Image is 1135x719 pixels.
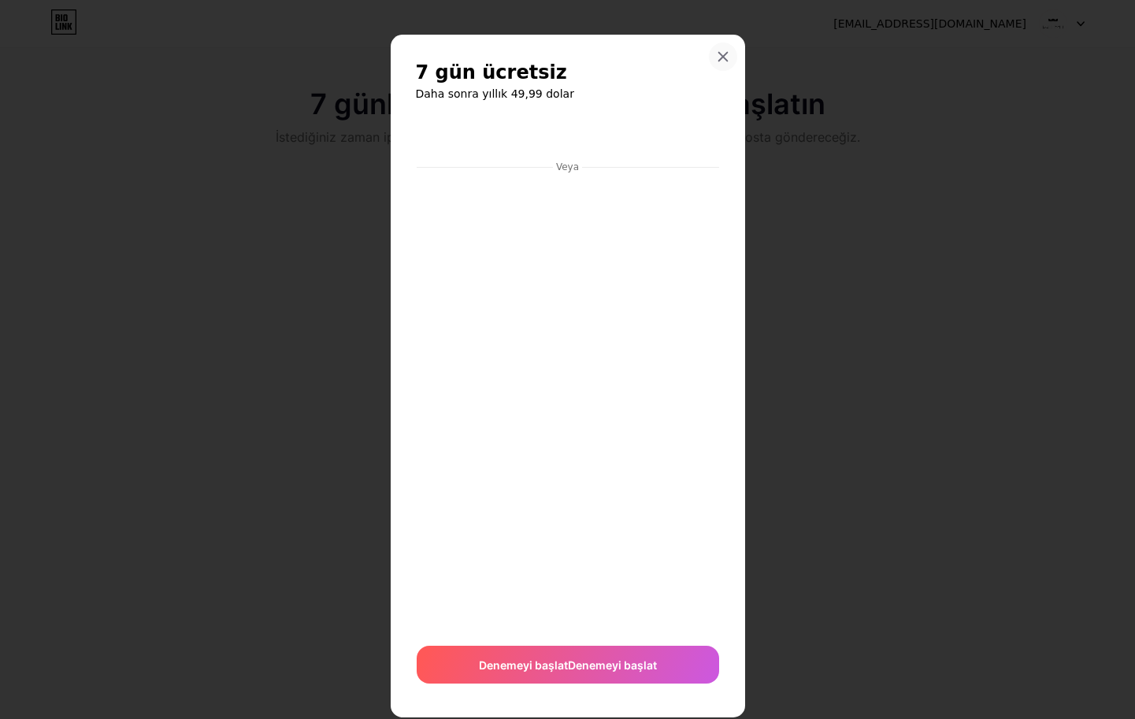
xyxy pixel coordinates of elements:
[568,658,657,672] font: Denemeyi başlat
[416,87,574,100] font: Daha sonra yıllık 49,99 dolar
[417,118,719,156] iframe: Güvenli ödeme düğmesi çerçeveleri
[416,61,567,83] font: 7 gün ücretsiz
[479,658,568,672] font: Denemeyi başlat
[556,161,579,172] font: Veya
[414,175,722,630] iframe: Güvenli ödeme giriş çerçevesi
